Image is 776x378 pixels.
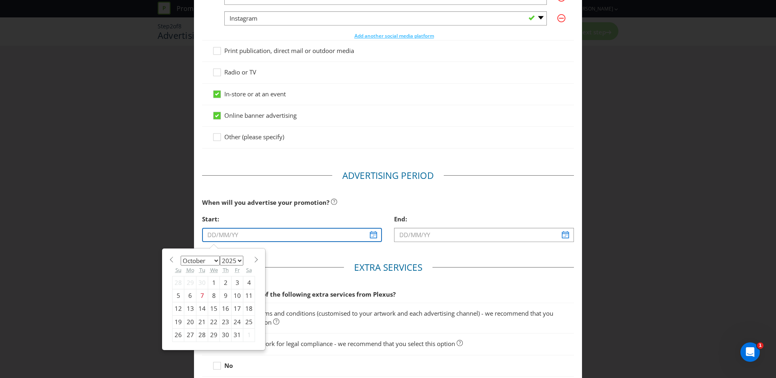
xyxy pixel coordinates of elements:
[223,266,229,274] abbr: Thursday
[220,315,232,328] div: 23
[243,289,255,302] div: 11
[232,329,243,342] div: 31
[210,266,218,274] abbr: Wednesday
[208,315,220,328] div: 22
[202,211,382,227] div: Start:
[173,302,184,315] div: 12
[246,266,252,274] abbr: Saturday
[344,261,432,274] legend: Extra Services
[224,340,455,348] span: Review of artwork for legal compliance - we recommend that you select this option
[196,302,208,315] div: 14
[196,289,208,302] div: 7
[394,211,574,227] div: End:
[173,315,184,328] div: 19
[740,342,760,362] iframe: Intercom live chat
[208,276,220,289] div: 1
[224,68,256,76] span: Radio or TV
[235,266,240,274] abbr: Friday
[243,302,255,315] div: 18
[173,276,184,289] div: 28
[394,228,574,242] input: DD/MM/YY
[173,329,184,342] div: 26
[184,315,196,328] div: 20
[202,290,396,298] span: Would you like any of the following extra services from Plexus?
[184,276,196,289] div: 29
[224,111,297,119] span: Online banner advertising
[175,266,181,274] abbr: Sunday
[184,302,196,315] div: 13
[184,289,196,302] div: 6
[243,276,255,289] div: 4
[208,302,220,315] div: 15
[220,302,232,315] div: 16
[208,329,220,342] div: 29
[220,289,232,302] div: 9
[220,276,232,289] div: 2
[184,329,196,342] div: 27
[354,32,434,40] button: Add another social media platform
[232,315,243,328] div: 24
[199,266,205,274] abbr: Tuesday
[354,32,434,39] span: Add another social media platform
[173,289,184,302] div: 5
[232,276,243,289] div: 3
[196,276,208,289] div: 30
[202,228,382,242] input: DD/MM/YY
[757,342,763,349] span: 1
[224,90,286,98] span: In-store or at an event
[332,169,444,182] legend: Advertising Period
[196,329,208,342] div: 28
[220,329,232,342] div: 30
[224,133,284,141] span: Other (please specify)
[202,198,329,206] span: When will you advertise your promotion?
[186,266,194,274] abbr: Monday
[232,289,243,302] div: 10
[208,289,220,302] div: 8
[243,329,255,342] div: 1
[243,315,255,328] div: 25
[224,47,354,55] span: Print publication, direct mail or outdoor media
[232,302,243,315] div: 17
[224,309,553,326] span: Short form terms and conditions (customised to your artwork and each advertising channel) - we re...
[196,315,208,328] div: 21
[224,361,233,370] strong: No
